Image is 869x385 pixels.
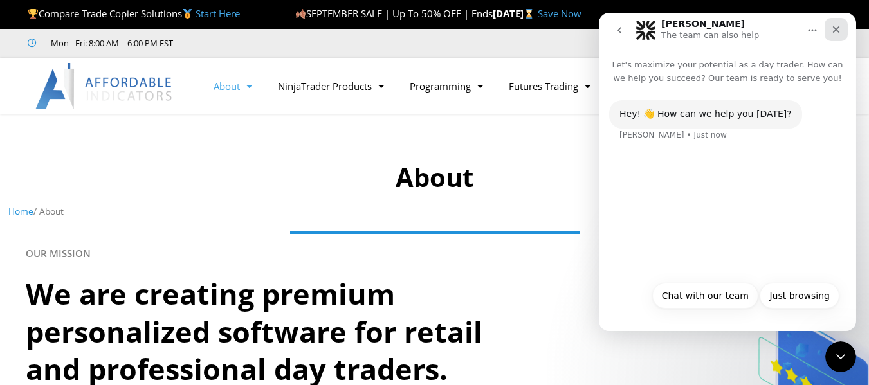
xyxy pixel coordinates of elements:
a: Futures Trading [496,71,603,101]
a: Save Now [538,7,581,20]
img: 🥇 [183,9,192,19]
nav: Breadcrumb [8,203,861,220]
a: About [201,71,265,101]
span: SEPTEMBER SALE | Up To 50% OFF | Ends [295,7,493,20]
a: Home [8,205,33,217]
img: ⌛ [524,9,534,19]
h6: OUR MISSION [26,247,843,260]
iframe: Customer reviews powered by Trustpilot [191,37,384,49]
a: Programming [397,71,496,101]
span: Compare Trade Copier Solutions [28,7,240,20]
nav: Menu [201,71,673,101]
a: NinjaTrader Products [265,71,397,101]
img: 🏆 [28,9,38,19]
iframe: Intercom live chat [825,341,856,372]
strong: [DATE] [493,7,537,20]
span: Mon - Fri: 8:00 AM – 6:00 PM EST [48,35,173,51]
iframe: Intercom live chat [599,13,856,331]
a: Start Here [196,7,240,20]
img: LogoAI | Affordable Indicators – NinjaTrader [35,63,174,109]
img: 🍂 [296,9,306,19]
h1: About [8,159,861,195]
